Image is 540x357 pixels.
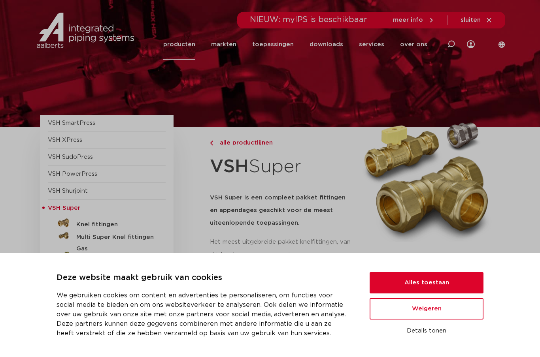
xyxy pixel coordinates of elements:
button: Details tonen [370,324,483,338]
a: Knel fittingen [48,217,166,229]
strong: VSH [210,158,249,176]
h5: Knel fittingen [76,221,155,228]
span: NIEUW: myIPS is beschikbaar [250,16,367,24]
a: meer info [393,17,435,24]
nav: Menu [163,29,427,60]
a: Multi Super Knel fittingen [48,229,166,242]
img: chevron-right.svg [210,141,213,146]
a: toepassingen [252,29,294,60]
h5: Gas [GEOGRAPHIC_DATA] fittingen [76,245,155,267]
a: VSH Shurjoint [48,188,88,194]
a: alle productlijnen [210,138,353,148]
span: VSH Super [48,205,80,211]
span: meer info [393,17,423,23]
h5: VSH Super is een compleet pakket fittingen en appendages geschikt voor de meest uiteenlopende toe... [210,192,353,229]
a: Gas [GEOGRAPHIC_DATA] fittingen [48,242,166,267]
a: services [359,29,384,60]
a: downloads [310,29,343,60]
h5: Multi Super Knel fittingen [76,234,155,241]
a: VSH PowerPress [48,171,97,177]
button: Weigeren [370,298,483,319]
a: VSH XPress [48,137,82,143]
span: sluiten [461,17,481,23]
h1: Super [210,152,353,182]
a: sluiten [461,17,493,24]
a: VSH SmartPress [48,120,95,126]
p: We gebruiken cookies om content en advertenties te personaliseren, om functies voor social media ... [57,291,351,338]
button: Alles toestaan [370,272,483,293]
a: VSH SudoPress [48,154,93,160]
p: Het meest uitgebreide pakket knelfittingen, van drinkwater-, gas-, verwarmings- en solarinstallat... [210,236,353,274]
p: Deze website maakt gebruik van cookies [57,272,351,284]
span: alle productlijnen [215,140,273,146]
a: producten [163,29,195,60]
a: markten [211,29,236,60]
a: over ons [400,29,427,60]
